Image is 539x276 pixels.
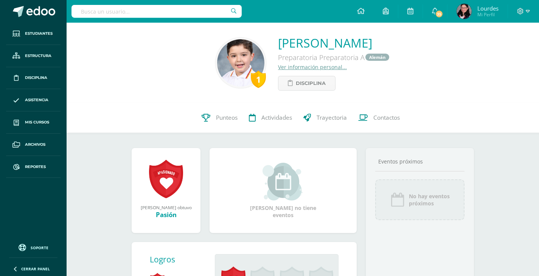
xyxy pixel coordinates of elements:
[317,114,347,122] span: Trayectoria
[409,193,450,207] span: No hay eventos próximos
[25,31,53,37] span: Estudiantes
[353,103,405,133] a: Contactos
[196,103,243,133] a: Punteos
[25,164,46,170] span: Reportes
[390,192,405,207] img: event_icon.png
[457,4,472,19] img: 5b5dc2834911c0cceae0df2d5a0ff844.png
[373,114,400,122] span: Contactos
[278,51,390,63] div: Preparatoria Preparatoria A
[6,111,61,134] a: Mis cursos
[217,39,264,86] img: eabdb64b8349d75b287ecc3093decd30.png
[261,114,292,122] span: Actividades
[139,204,193,210] div: [PERSON_NAME] obtuvo
[298,103,353,133] a: Trayectoria
[375,158,464,165] div: Eventos próximos
[263,163,304,200] img: event_small.png
[25,119,49,125] span: Mis cursos
[25,75,47,81] span: Disciplina
[278,35,390,51] a: [PERSON_NAME]
[150,254,209,265] div: Logros
[31,245,48,250] span: Soporte
[6,134,61,156] a: Archivos
[6,89,61,111] a: Asistencia
[477,5,499,12] span: Lourdes
[296,76,326,90] span: Disciplina
[6,23,61,45] a: Estudiantes
[243,103,298,133] a: Actividades
[25,97,48,103] span: Asistencia
[245,163,321,219] div: [PERSON_NAME] no tiene eventos
[25,53,51,59] span: Estructura
[251,71,266,88] div: 1
[6,156,61,178] a: Reportes
[139,210,193,219] div: Pasión
[216,114,238,122] span: Punteos
[9,242,57,252] a: Soporte
[435,10,443,18] span: 35
[477,11,499,18] span: Mi Perfil
[278,76,336,91] a: Disciplina
[25,142,45,148] span: Archivos
[6,45,61,67] a: Estructura
[365,54,389,61] a: Alemán
[6,67,61,89] a: Disciplina
[71,5,242,18] input: Busca un usuario...
[278,63,347,71] a: Ver información personal...
[21,266,50,271] span: Cerrar panel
